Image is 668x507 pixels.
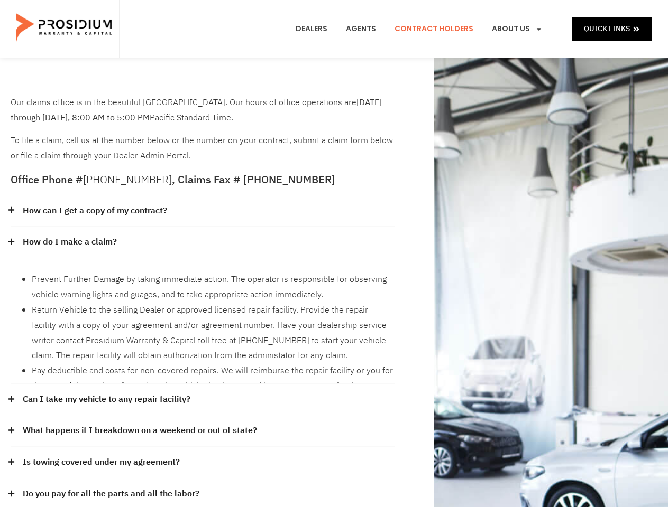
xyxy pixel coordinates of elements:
p: Our claims office is in the beautiful [GEOGRAPHIC_DATA]. Our hours of office operations are Pacif... [11,95,395,126]
a: How can I get a copy of my contract? [23,203,167,219]
a: Agents [338,10,384,49]
span: Quick Links [584,22,630,35]
a: Is towing covered under my agreement? [23,455,180,470]
a: Do you pay for all the parts and all the labor? [23,486,199,502]
a: [PHONE_NUMBER] [83,172,172,187]
div: How do I make a claim? [11,258,395,384]
li: Prevent Further Damage by taking immediate action. The operator is responsible for observing vehi... [32,272,395,303]
li: Pay deductible and costs for non-covered repairs. We will reimburse the repair facility or you fo... [32,363,395,409]
a: Contract Holders [387,10,481,49]
div: How do I make a claim? [11,227,395,258]
li: Return Vehicle to the selling Dealer or approved licensed repair facility. Provide the repair fac... [32,303,395,363]
a: Can I take my vehicle to any repair facility? [23,392,190,407]
a: What happens if I breakdown on a weekend or out of state? [23,423,257,438]
div: To file a claim, call us at the number below or the number on your contract, submit a claim form ... [11,95,395,164]
div: Can I take my vehicle to any repair facility? [11,384,395,416]
a: Quick Links [572,17,652,40]
a: About Us [484,10,551,49]
div: Is towing covered under my agreement? [11,447,395,478]
nav: Menu [288,10,551,49]
a: How do I make a claim? [23,234,117,250]
div: What happens if I breakdown on a weekend or out of state? [11,415,395,447]
div: How can I get a copy of my contract? [11,195,395,227]
h5: Office Phone # , Claims Fax # [PHONE_NUMBER] [11,174,395,185]
b: [DATE] through [DATE], 8:00 AM to 5:00 PM [11,96,382,124]
a: Dealers [288,10,335,49]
